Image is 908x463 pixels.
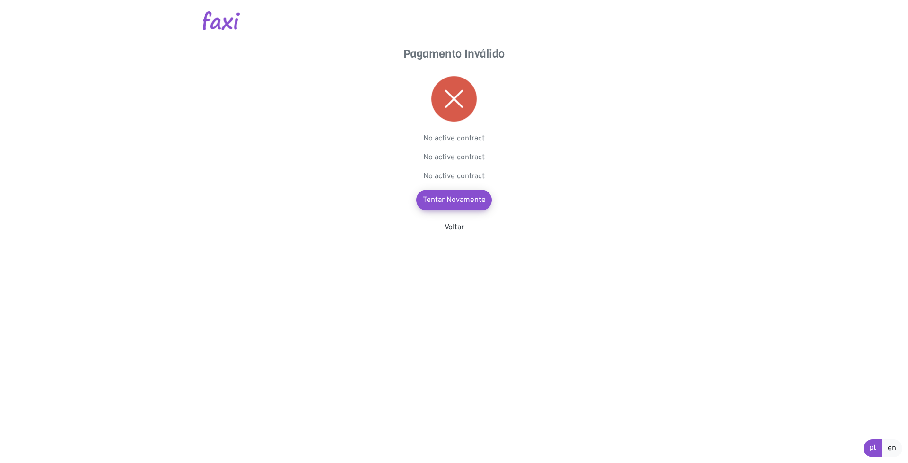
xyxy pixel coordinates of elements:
[882,439,902,457] a: en
[864,439,882,457] a: pt
[416,190,492,210] a: Tentar Novamente
[431,76,477,122] img: error
[445,223,464,232] a: Voltar
[359,171,549,182] p: No active contract
[359,133,549,144] p: No active contract
[359,152,549,163] p: No active contract
[359,47,549,61] h4: Pagamento Inválido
